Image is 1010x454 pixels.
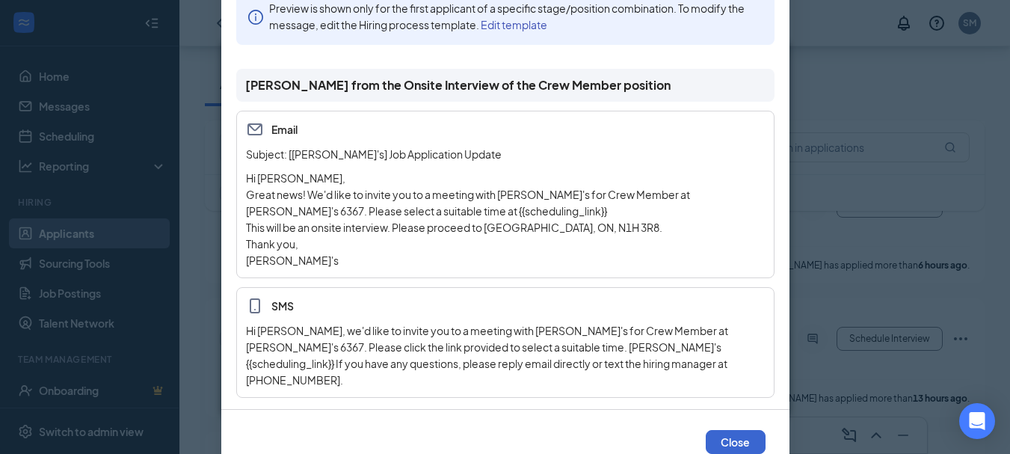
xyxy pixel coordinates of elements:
[706,430,766,454] button: Close
[269,1,745,31] span: Preview is shown only for the first applicant of a specific stage/position combination. To modify...
[246,186,765,219] p: Great news! We'd like to invite you to a meeting with [PERSON_NAME]'s for Crew Member at [PERSON_...
[246,322,765,388] div: Hi [PERSON_NAME], we'd like to invite you to a meeting with [PERSON_NAME]'s for Crew Member at [P...
[481,18,547,31] a: Edit template
[246,170,765,186] p: Hi [PERSON_NAME],
[959,403,995,439] div: Open Intercom Messenger
[246,147,502,161] span: Subject: [[PERSON_NAME]'s] Job Application Update
[246,219,765,236] p: This will be an onsite interview. Please proceed to [GEOGRAPHIC_DATA], ON, N1H 3R8.
[248,8,263,25] span: info-circle
[246,297,765,315] span: SMS
[246,236,765,252] p: Thank you,
[246,120,765,138] span: Email
[246,120,264,138] svg: Email
[245,78,671,93] span: [PERSON_NAME] from the Onsite Interview of the Crew Member position
[246,297,264,315] svg: MobileSms
[246,252,765,269] p: [PERSON_NAME]'s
